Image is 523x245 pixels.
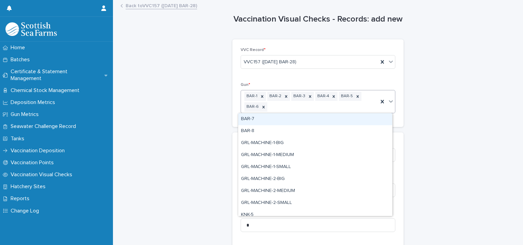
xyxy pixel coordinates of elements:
div: GRL-MACHINE-2-SMALL [238,197,392,209]
p: Certificate & Statement Management [8,68,104,81]
h1: Vaccination Visual Checks - Records: add new [232,14,404,24]
div: GRL-MACHINE-1-MEDIUM [238,149,392,161]
p: Vaccination Visual Checks [8,171,78,178]
span: Gun [241,83,250,87]
span: VVC Record [241,48,266,52]
span: VVC157 ([DATE] BAR-28) [244,59,296,66]
div: BAR-3 [291,92,306,101]
div: BAR-4 [315,92,330,101]
div: KNK-5 [238,209,392,221]
div: BAR-1 [244,92,258,101]
p: Home [8,44,30,51]
div: GRL-MACHINE-2-MEDIUM [238,185,392,197]
div: BAR-2 [267,92,282,101]
p: Gun Metrics [8,111,44,118]
div: BAR-7 [238,113,392,125]
p: Hatchery Sites [8,183,51,190]
p: Vaccination Points [8,159,59,166]
p: Deposition Metrics [8,99,61,106]
p: Reports [8,195,35,202]
a: Back toVVC157 ([DATE] BAR-28) [126,1,197,9]
div: BAR-6 [244,102,260,112]
div: BAR-8 [238,125,392,137]
div: GRL-MACHINE-1-SMALL [238,161,392,173]
div: GRL-MACHINE-1-BIG [238,137,392,149]
p: Chemical Stock Management [8,87,85,94]
p: Seawater Challenge Record [8,123,81,130]
img: uOABhIYSsOPhGJQdTwEw [5,22,57,36]
p: Batches [8,56,35,63]
p: Tanks [8,136,30,142]
p: Vaccination Deposition [8,147,70,154]
div: BAR-5 [339,92,354,101]
p: Change Log [8,208,44,214]
div: GRL-MACHINE-2-BIG [238,173,392,185]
